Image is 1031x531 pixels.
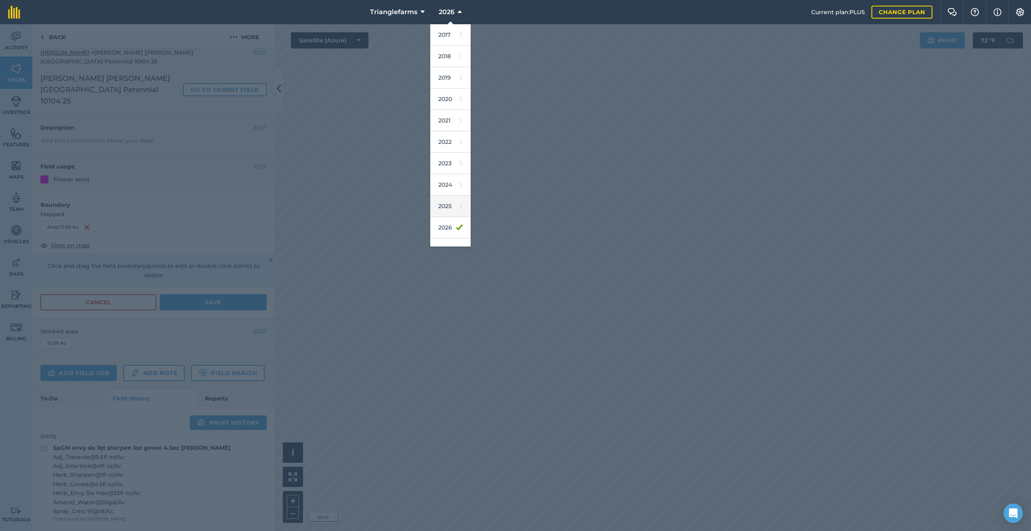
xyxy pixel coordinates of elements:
[970,8,980,16] img: A question mark icon
[993,7,1002,17] img: svg+xml;base64,PHN2ZyB4bWxucz0iaHR0cDovL3d3dy53My5vcmcvMjAwMC9zdmciIHdpZHRoPSIxNyIgaGVpZ2h0PSIxNy...
[430,88,471,110] a: 2020
[430,131,471,153] a: 2022
[947,8,957,16] img: Two speech bubbles overlapping with the left bubble in the forefront
[430,174,471,196] a: 2024
[430,67,471,88] a: 2019
[430,196,471,217] a: 2025
[8,6,20,19] img: fieldmargin Logo
[811,8,865,17] span: Current plan : PLUS
[430,24,471,46] a: 2017
[430,110,471,131] a: 2021
[439,7,454,17] span: 2026
[430,238,471,260] a: 2027
[430,153,471,174] a: 2023
[1004,504,1023,523] div: Open Intercom Messenger
[370,7,417,17] span: Trianglefarms
[1015,8,1025,16] img: A cog icon
[871,6,932,19] a: Change plan
[430,217,471,238] a: 2026
[430,46,471,67] a: 2018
